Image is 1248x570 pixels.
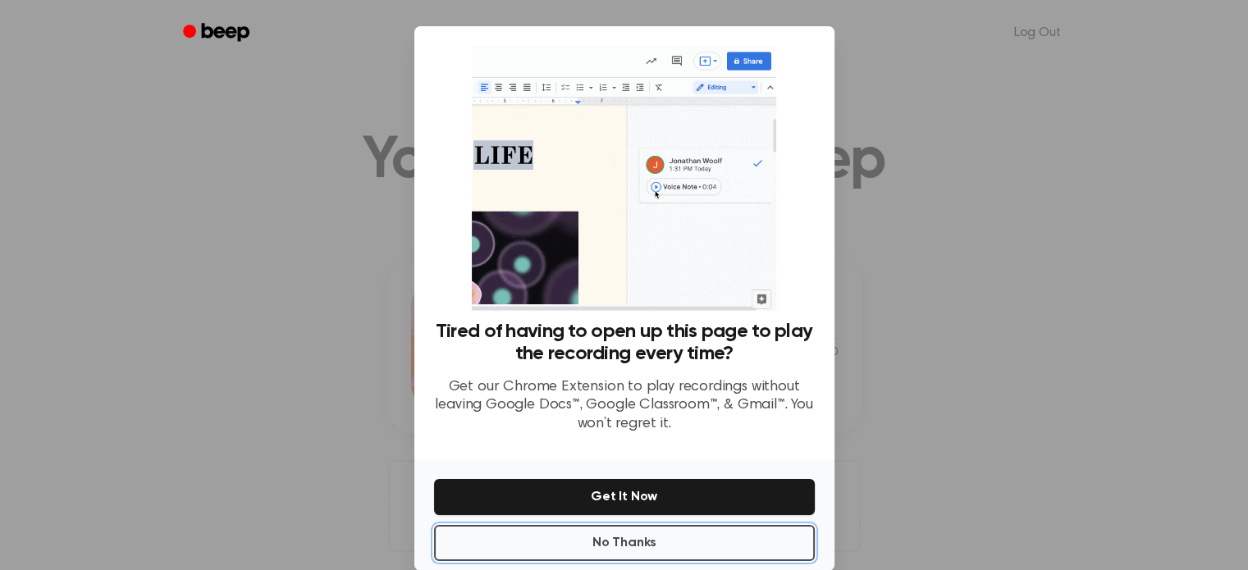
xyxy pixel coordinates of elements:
button: Get It Now [434,479,815,515]
p: Get our Chrome Extension to play recordings without leaving Google Docs™, Google Classroom™, & Gm... [434,378,815,434]
a: Beep [171,17,264,49]
img: Beep extension in action [472,46,776,311]
button: No Thanks [434,525,815,561]
a: Log Out [998,13,1077,52]
h3: Tired of having to open up this page to play the recording every time? [434,321,815,365]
